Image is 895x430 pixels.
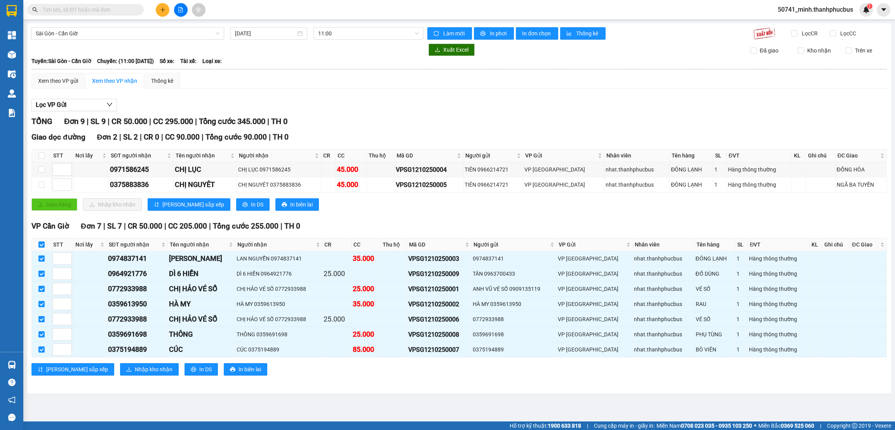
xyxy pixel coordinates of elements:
div: 0359613950 [108,299,166,309]
th: Thu hộ [381,238,407,251]
div: nhat.thanhphucbus [634,330,693,339]
div: HÀ MY 0359613950 [237,300,321,308]
span: SĐT người nhận [111,151,165,160]
button: printerIn DS [236,198,270,211]
span: printer [282,202,287,208]
td: VP Sài Gòn [523,177,604,192]
span: plus [160,7,165,12]
span: printer [480,31,487,37]
td: VPSG1210250009 [407,266,472,281]
span: sort-ascending [38,367,43,373]
div: PHỤ TÙNG [696,330,734,339]
span: Xuất Excel [443,45,468,54]
span: Thống kê [576,29,599,38]
div: VPSG1210250008 [408,330,470,339]
td: VPSG1210250003 [407,251,472,266]
td: 0359691698 [107,327,168,342]
div: CHỊ HẢO VÉ SỐ [169,283,234,294]
div: TIÊN 0966214721 [465,180,522,189]
button: Lọc VP Gửi [31,99,117,111]
div: 35.000 [353,299,379,309]
span: Miền Bắc [758,421,814,430]
th: CC [336,149,367,162]
div: VP [GEOGRAPHIC_DATA] [558,315,632,323]
span: Nhập kho nhận [135,365,172,374]
div: VPSG1210250004 [396,165,462,175]
span: file-add [178,7,183,12]
span: SL 7 [107,222,122,231]
div: 25.000 [353,283,379,294]
td: 0359613950 [107,297,168,312]
span: | [108,117,110,126]
span: Sài Gòn - Cần Giờ [36,28,219,39]
div: 1 [737,300,747,308]
div: 1 [737,285,747,293]
div: 0772933988 [473,315,555,323]
button: downloadNhập kho nhận [83,198,142,211]
span: | [149,117,151,126]
div: 0974837141 [108,253,166,264]
span: Tổng cước 90.000 [205,133,267,142]
div: nhat.thanhphucbus [634,315,693,323]
span: ĐC Giao [838,151,879,160]
span: caret-down [880,6,887,13]
div: ĐỒNG HÒA [837,165,885,174]
span: aim [196,7,201,12]
div: 0375883836 [110,179,172,190]
div: ĐÔNG LẠNH [671,180,712,189]
div: 1 [737,315,747,323]
td: 0772933988 [107,281,168,297]
span: Chuyến: (11:00 [DATE]) [97,57,154,65]
div: DÌ 6 HIỀN [169,268,234,279]
span: [PERSON_NAME] sắp xếp [46,365,108,374]
div: CHỊ HẢO VÉ SỐ 0772933988 [237,285,321,293]
span: printer [191,367,196,373]
div: VP [GEOGRAPHIC_DATA] [524,180,603,189]
img: warehouse-icon [8,89,16,98]
th: CR [321,149,336,162]
span: VP Gửi [525,151,596,160]
div: VPSG1210250009 [408,269,470,279]
div: 25.000 [324,314,350,325]
div: nhat.thanhphucbus [634,269,693,278]
td: CHỊ LỤC [174,162,237,177]
span: | [267,117,269,126]
th: ĐVT [748,238,809,251]
td: VPSG1210250004 [395,162,463,177]
div: 85.000 [353,344,379,355]
span: copyright [852,423,857,428]
span: | [587,421,588,430]
div: VP [GEOGRAPHIC_DATA] [558,285,632,293]
span: TH 0 [271,117,287,126]
div: Hàng thông thường [749,345,808,354]
div: 35.000 [353,253,379,264]
div: VP [GEOGRAPHIC_DATA] [558,345,632,354]
td: 0971586245 [109,162,174,177]
div: 0375194889 [473,345,555,354]
span: VP Cần Giờ [31,222,69,231]
span: | [103,222,105,231]
span: search [32,7,38,12]
th: STT [51,149,73,162]
strong: 1900 633 818 [548,423,581,429]
img: solution-icon [8,109,16,117]
th: Tên hàng [670,149,713,162]
span: Đã giao [757,46,782,55]
div: Hàng thông thường [749,254,808,263]
td: DÌ 6 HIỀN [168,266,235,281]
td: CHỊ NGUYÊT [174,177,237,192]
div: VPSG1210250003 [408,254,470,264]
th: Ghi chú [806,149,836,162]
span: download [126,367,132,373]
div: VP [GEOGRAPHIC_DATA] [558,330,632,339]
div: THÔNG [169,329,234,340]
div: Hàng thông thường [749,315,808,323]
span: printer [230,367,235,373]
div: HÀ MY 0359613950 [473,300,555,308]
div: Xem theo VP nhận [92,77,137,85]
img: icon-new-feature [863,6,870,13]
span: CR 0 [144,133,159,142]
div: ĐỒ DÙNG [696,269,734,278]
div: 1 [737,345,747,354]
span: | [195,117,197,126]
